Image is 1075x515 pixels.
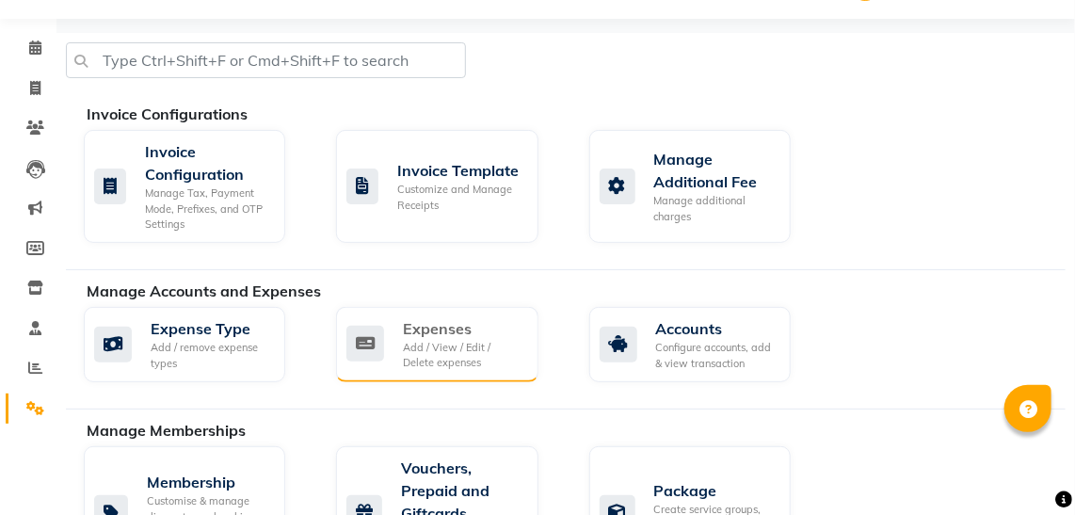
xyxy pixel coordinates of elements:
div: Membership [147,471,270,493]
div: Invoice Configuration [145,140,270,185]
a: Manage Additional FeeManage additional charges [589,130,813,243]
div: Customize and Manage Receipts [397,182,522,213]
div: Manage Additional Fee [654,148,776,193]
div: Add / remove expense types [151,340,270,371]
a: Expense TypeAdd / remove expense types [84,307,308,382]
div: Configure accounts, add & view transaction [656,340,776,371]
div: Expenses [403,317,522,340]
div: Accounts [656,317,776,340]
div: Add / View / Edit / Delete expenses [403,340,522,371]
div: Expense Type [151,317,270,340]
div: Manage Tax, Payment Mode, Prefixes, and OTP Settings [145,185,270,233]
input: Type Ctrl+Shift+F or Cmd+Shift+F to search [66,42,466,78]
div: Invoice Template [397,159,522,182]
a: Invoice TemplateCustomize and Manage Receipts [336,130,560,243]
a: Invoice ConfigurationManage Tax, Payment Mode, Prefixes, and OTP Settings [84,130,308,243]
a: ExpensesAdd / View / Edit / Delete expenses [336,307,560,382]
div: Package [654,479,776,502]
div: Manage additional charges [654,193,776,224]
a: AccountsConfigure accounts, add & view transaction [589,307,813,382]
